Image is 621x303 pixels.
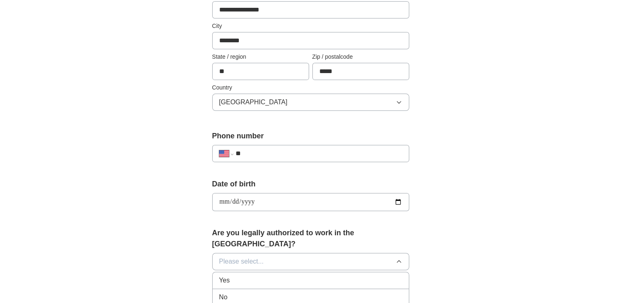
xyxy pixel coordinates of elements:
[219,257,264,266] span: Please select...
[312,53,409,61] label: Zip / postalcode
[219,97,288,107] span: [GEOGRAPHIC_DATA]
[212,179,409,190] label: Date of birth
[212,22,409,30] label: City
[212,94,409,111] button: [GEOGRAPHIC_DATA]
[212,53,309,61] label: State / region
[219,292,227,302] span: No
[212,253,409,270] button: Please select...
[212,131,409,142] label: Phone number
[212,227,409,250] label: Are you legally authorized to work in the [GEOGRAPHIC_DATA]?
[219,275,230,285] span: Yes
[212,83,409,92] label: Country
